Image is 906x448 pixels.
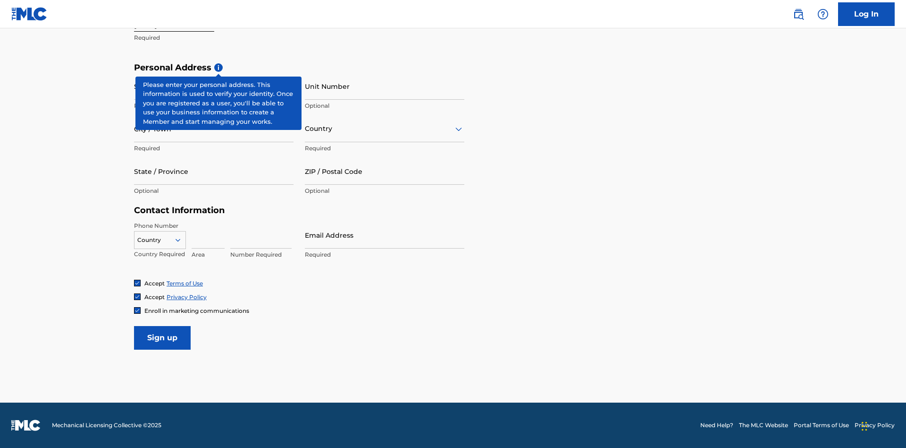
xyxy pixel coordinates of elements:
[11,7,48,21] img: MLC Logo
[793,9,804,20] img: search
[134,250,186,258] p: Country Required
[134,326,191,350] input: Sign up
[862,412,867,440] div: Drag
[144,280,165,287] span: Accept
[817,9,829,20] img: help
[855,421,895,430] a: Privacy Policy
[230,250,292,259] p: Number Required
[305,250,464,259] p: Required
[134,205,464,216] h5: Contact Information
[794,421,849,430] a: Portal Terms of Use
[305,144,464,153] p: Required
[305,102,464,110] p: Optional
[214,63,223,72] span: i
[52,421,161,430] span: Mechanical Licensing Collective © 2025
[134,308,140,313] img: checkbox
[859,403,906,448] iframe: Chat Widget
[739,421,788,430] a: The MLC Website
[134,102,294,110] p: Required
[144,293,165,301] span: Accept
[700,421,733,430] a: Need Help?
[167,293,207,301] a: Privacy Policy
[789,5,808,24] a: Public Search
[134,34,294,42] p: Required
[305,187,464,195] p: Optional
[134,187,294,195] p: Optional
[144,307,249,314] span: Enroll in marketing communications
[192,250,225,259] p: Area
[134,62,772,73] h5: Personal Address
[134,280,140,286] img: checkbox
[167,280,203,287] a: Terms of Use
[838,2,895,26] a: Log In
[11,420,41,431] img: logo
[814,5,832,24] div: Help
[134,144,294,153] p: Required
[134,294,140,300] img: checkbox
